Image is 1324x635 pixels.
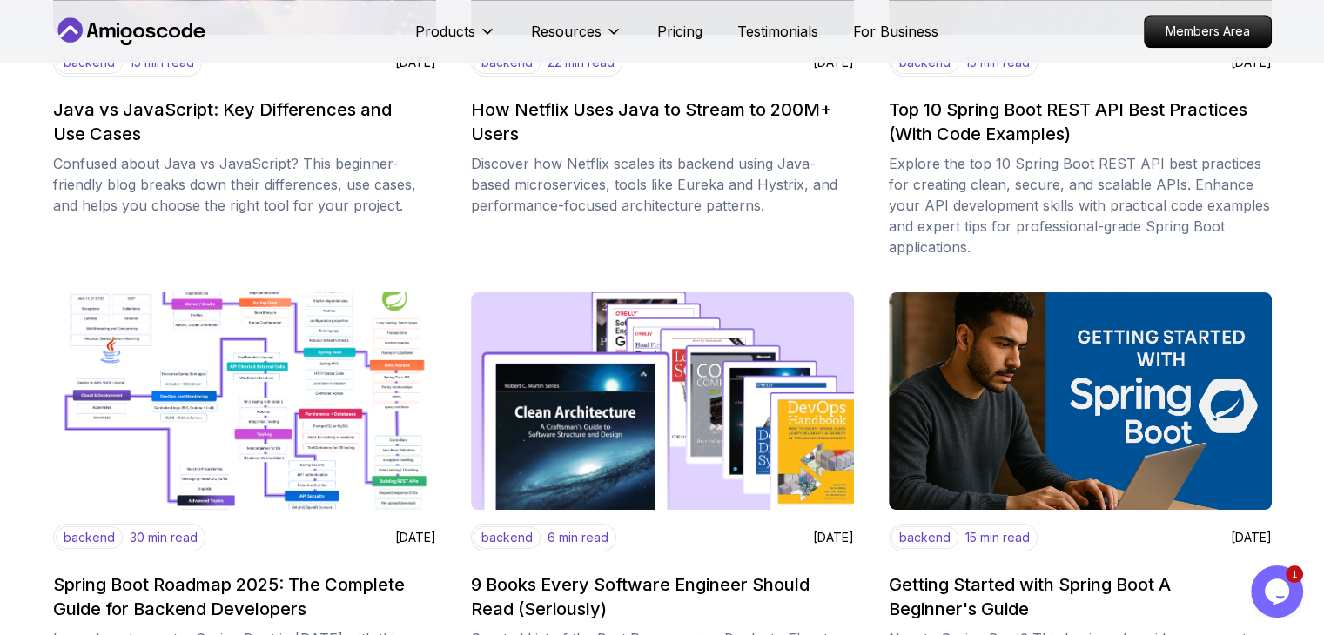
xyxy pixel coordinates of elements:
p: 30 min read [130,529,198,546]
p: 22 min read [548,54,615,71]
a: Testimonials [737,21,818,42]
p: Explore the top 10 Spring Boot REST API best practices for creating clean, secure, and scalable A... [889,153,1272,257]
p: Confused about Java vs JavaScript? This beginner-friendly blog breaks down their differences, use... [53,153,436,216]
p: backend [891,51,958,74]
p: [DATE] [395,54,436,71]
img: image [471,292,854,510]
p: backend [56,526,123,549]
h2: 9 Books Every Software Engineer Should Read (Seriously) [471,572,843,621]
button: Resources [531,21,622,56]
a: Pricing [657,21,702,42]
p: backend [56,51,123,74]
a: Members Area [1144,15,1272,48]
p: [DATE] [1231,54,1272,71]
p: [DATE] [813,529,854,546]
h2: Top 10 Spring Boot REST API Best Practices (With Code Examples) [889,97,1261,146]
img: image [53,292,436,510]
h2: Java vs JavaScript: Key Differences and Use Cases [53,97,426,146]
p: Resources [531,21,602,42]
p: 15 min read [965,529,1030,546]
a: For Business [853,21,938,42]
p: Members Area [1145,16,1271,47]
p: [DATE] [1231,529,1272,546]
p: [DATE] [395,529,436,546]
p: 6 min read [548,529,608,546]
p: backend [891,526,958,549]
p: backend [474,51,541,74]
img: image [889,292,1272,510]
h2: Getting Started with Spring Boot A Beginner's Guide [889,572,1261,621]
h2: Spring Boot Roadmap 2025: The Complete Guide for Backend Developers [53,572,426,621]
p: 15 min read [130,54,194,71]
iframe: chat widget [1251,565,1307,618]
button: Products [415,21,496,56]
p: 15 min read [965,54,1030,71]
p: backend [474,526,541,549]
p: [DATE] [813,54,854,71]
h2: How Netflix Uses Java to Stream to 200M+ Users [471,97,843,146]
p: Products [415,21,475,42]
p: Discover how Netflix scales its backend using Java-based microservices, tools like Eureka and Hys... [471,153,854,216]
